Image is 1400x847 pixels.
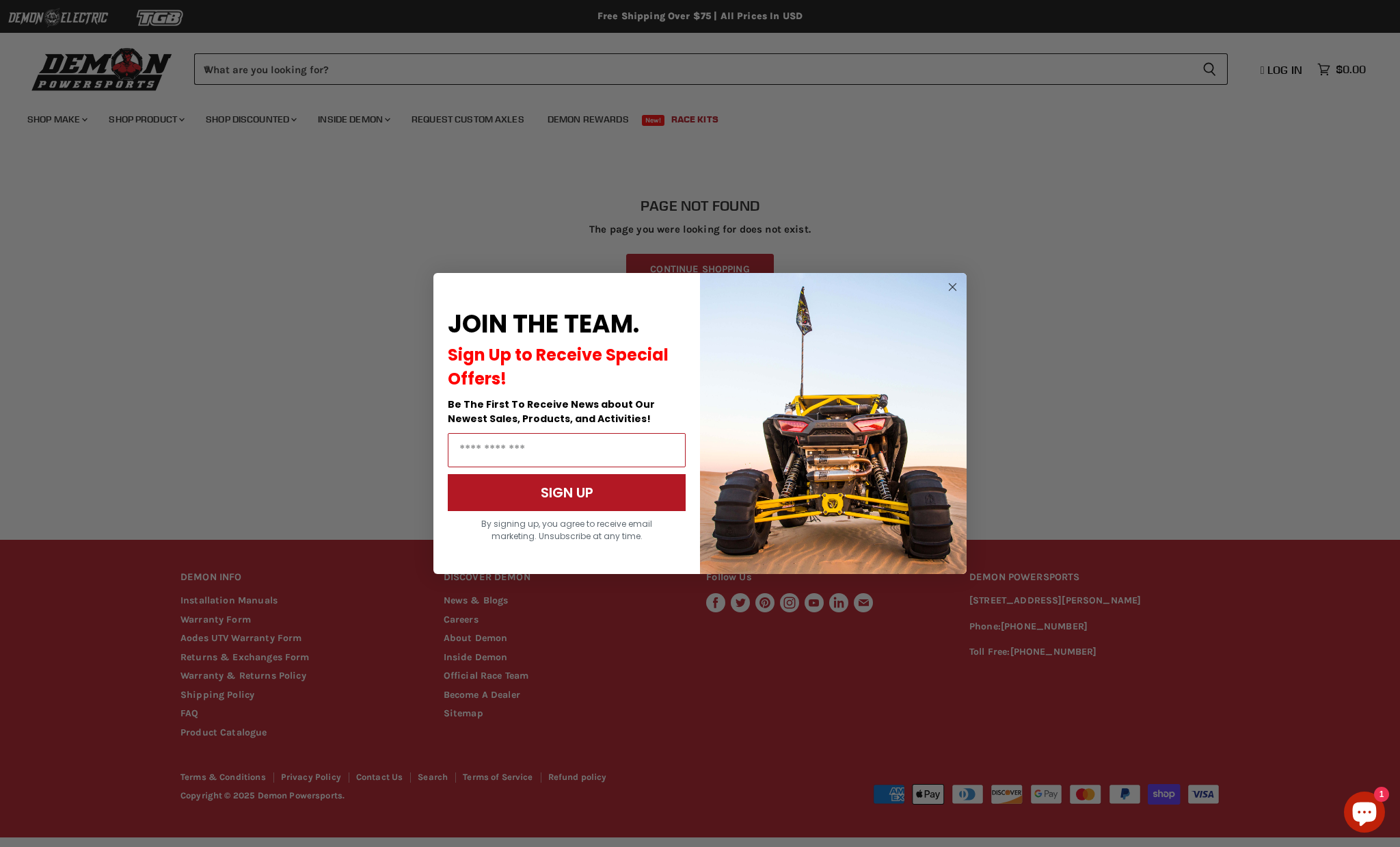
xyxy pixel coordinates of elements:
[448,433,686,467] input: Email Address
[944,278,961,296] button: Close dialog
[1340,792,1389,836] inbox-online-store-chat: Shopify online store chat
[448,398,655,426] span: Be The First To Receive News about Our Newest Sales, Products, and Activities!
[448,307,639,341] span: JOIN THE TEAM.
[700,273,967,574] img: a9095488-b6e7-41ba-879d-588abfab540b.jpeg
[448,474,686,511] button: SIGN UP
[448,343,669,390] span: Sign Up to Receive Special Offers!
[481,518,652,542] span: By signing up, you agree to receive email marketing. Unsubscribe at any time.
